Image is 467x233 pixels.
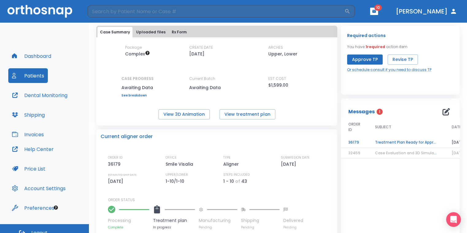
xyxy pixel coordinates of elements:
[347,67,431,73] a: Or schedule consult if you need to discuss TP
[108,197,333,203] p: ORDER STATUS
[166,160,195,168] p: Smile Visalia
[189,45,213,50] p: CREATE DATE
[108,217,149,224] p: Processing
[108,225,149,230] p: Complete
[159,109,210,119] button: View 3D Animation
[98,27,336,37] div: tabs
[223,178,234,185] p: 1 - 10
[452,124,461,130] span: DATE
[283,217,303,224] p: Delivered
[268,81,288,89] p: $1,599.00
[153,217,195,224] p: Treatment plan
[348,150,360,156] span: 32459
[108,160,123,168] p: 36179
[199,225,237,230] p: Pending
[108,178,125,185] p: [DATE]
[121,84,154,91] p: Awaiting Data
[347,44,408,50] p: You have action item
[108,172,136,178] p: ESTIMATED SHIP DATE
[446,212,461,227] div: Open Intercom Messenger
[8,201,58,215] button: Preferences
[377,109,383,115] span: 1
[348,108,375,115] p: Messages
[166,178,186,185] p: 1-10/1-10
[8,107,48,122] button: Shipping
[121,76,154,81] p: CASE PROGRESS
[8,49,55,63] button: Dashboard
[268,45,283,50] p: ARCHES
[169,27,189,37] button: Rx Form
[235,178,240,185] p: of
[347,32,386,39] p: Required actions
[347,54,383,65] button: Approve TP
[98,27,132,37] button: Case Summary
[88,5,344,17] input: Search by Patient Name or Case #
[7,5,72,17] img: Orthosnap
[125,51,150,57] span: Up to 50 Steps (100 aligners)
[220,109,275,119] button: View treatment plan
[375,124,391,130] span: SUBJECT
[53,205,59,210] div: Tooltip anchor
[341,137,368,148] td: 36179
[283,225,303,230] p: Pending
[375,150,454,156] span: Case Evaluation and 3D Simulation Ready
[108,155,122,160] p: ORDER ID
[199,217,237,224] p: Manufacturing
[374,5,382,11] span: 10
[101,133,153,140] p: Current aligner order
[189,76,244,81] p: Current Batch
[241,178,247,185] p: 43
[366,44,385,49] span: 1 required
[189,84,244,91] p: Awaiting Data
[368,137,444,148] td: Treatment Plan Ready for Approval!
[223,172,250,178] p: STEPS INCLUDED
[8,161,49,176] button: Price List
[223,155,231,160] p: TYPE
[8,142,57,156] button: Help Center
[393,6,460,17] button: [PERSON_NAME]
[8,68,48,83] button: Patients
[241,217,280,224] p: Shipping
[125,45,142,50] p: Package
[8,127,48,142] button: Invoices
[388,54,418,65] button: Revise TP
[452,150,465,156] span: [DATE]
[134,27,168,37] button: Uploaded files
[8,88,71,103] button: Dental Monitoring
[223,160,241,168] p: Aligner
[166,155,177,160] p: OFFICE
[166,172,188,178] p: UPPER/LOWER
[348,122,360,133] span: ORDER ID
[281,155,310,160] p: SUBMISSION DATE
[281,160,298,168] p: [DATE]
[121,94,154,97] a: See breakdown
[8,181,69,196] button: Account Settings
[241,225,280,230] p: Pending
[268,76,286,81] p: EST COST
[189,50,205,58] p: [DATE]
[268,50,297,58] p: Upper, Lower
[153,225,195,230] p: In progress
